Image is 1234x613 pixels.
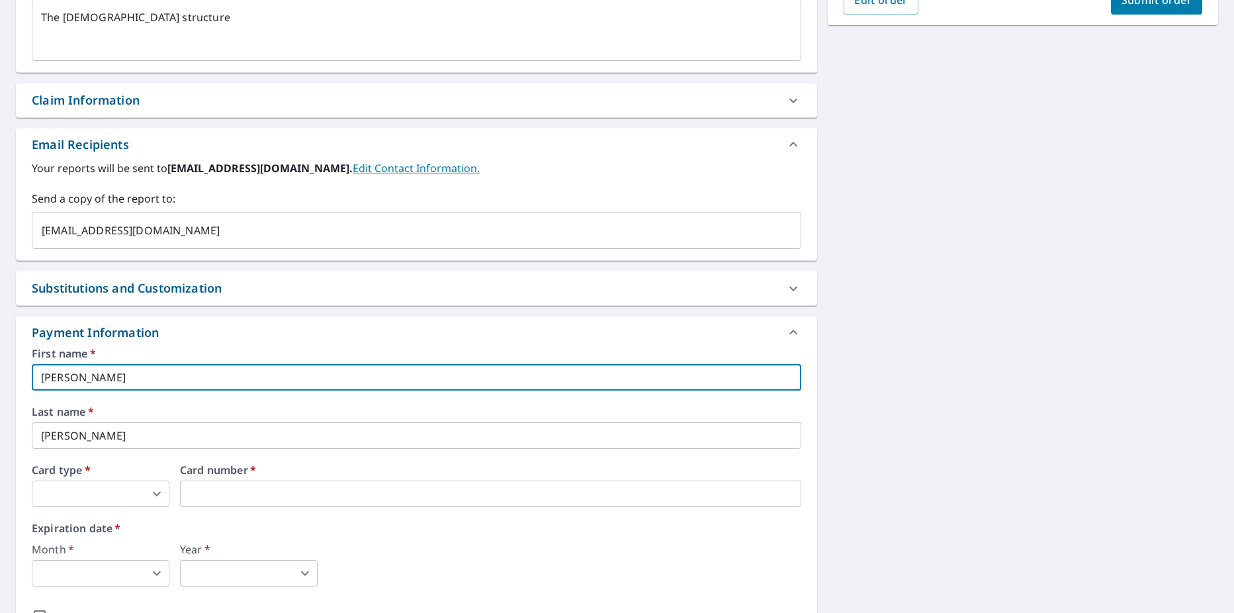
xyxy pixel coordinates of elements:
[32,348,801,359] label: First name
[180,560,318,587] div: ​
[180,465,801,475] label: Card number
[32,481,169,507] div: ​
[353,161,480,175] a: EditContactInfo
[32,406,801,417] label: Last name
[41,11,792,49] textarea: The [DEMOGRAPHIC_DATA] structure
[32,465,169,475] label: Card type
[32,191,801,207] label: Send a copy of the report to:
[32,160,801,176] label: Your reports will be sent to
[180,544,318,555] label: Year
[32,279,222,297] div: Substitutions and Customization
[32,91,140,109] div: Claim Information
[16,83,817,117] div: Claim Information
[32,324,164,342] div: Payment Information
[16,128,817,160] div: Email Recipients
[32,523,801,534] label: Expiration date
[32,136,129,154] div: Email Recipients
[32,560,169,587] div: ​
[167,161,353,175] b: [EMAIL_ADDRESS][DOMAIN_NAME].
[16,271,817,305] div: Substitutions and Customization
[16,316,817,348] div: Payment Information
[32,544,169,555] label: Month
